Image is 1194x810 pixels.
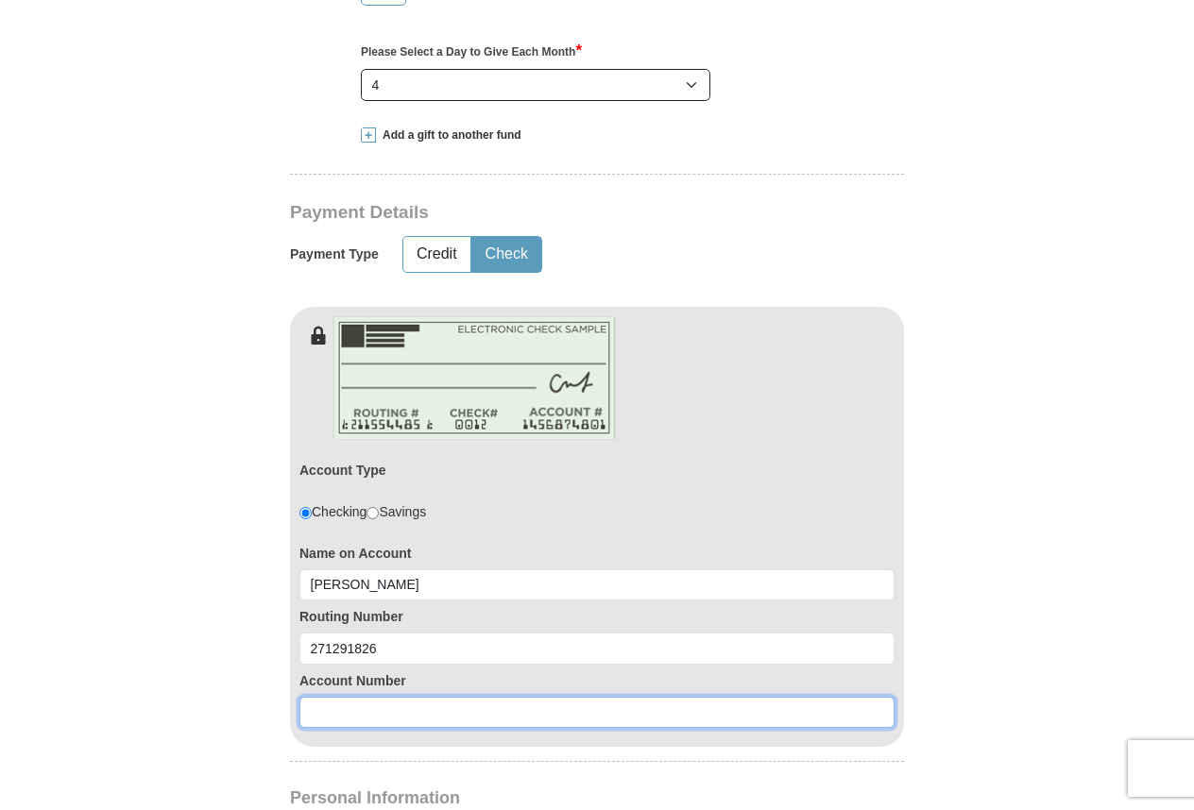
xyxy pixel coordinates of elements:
[290,790,904,805] h4: Personal Information
[299,607,895,626] label: Routing Number
[403,237,470,272] button: Credit
[290,246,379,262] h5: Payment Type
[472,237,541,272] button: Check
[361,45,582,59] strong: Please Select a Day to Give Each Month
[299,461,386,480] label: Account Type
[376,127,521,143] span: Add a gift to another fund
[333,316,616,440] img: check-en.png
[290,202,772,224] h3: Payment Details
[299,671,895,690] label: Account Number
[299,502,426,521] div: Checking Savings
[299,544,895,563] label: Name on Account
